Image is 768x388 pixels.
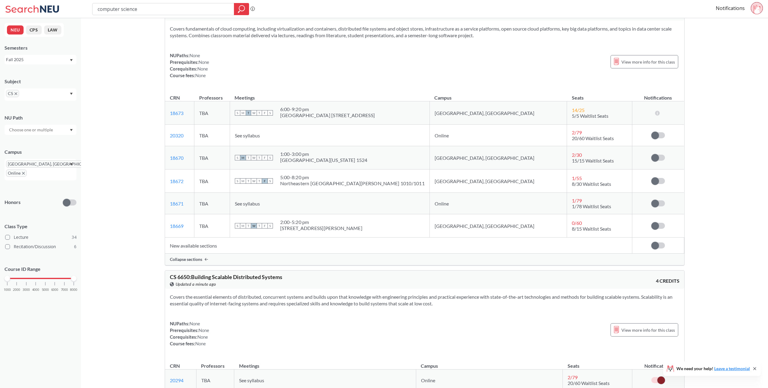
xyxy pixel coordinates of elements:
div: 2:00 - 5:20 pm [280,219,362,225]
span: M [240,223,246,229]
section: Covers the essential elements of distributed, concurrent systems and builds upon that knowledge w... [170,294,679,307]
div: NUPaths: Prerequisites: Corequisites: Course fees: [170,320,209,347]
span: F [262,110,267,116]
td: Online [429,193,567,214]
section: Covers fundamentals of cloud computing, including virtualization and containers, distributed file... [170,25,679,39]
span: F [262,155,267,160]
div: [GEOGRAPHIC_DATA][US_STATE] 1524 [280,157,368,163]
span: S [267,155,273,160]
p: Course ID Range [5,266,76,273]
span: None [190,53,200,58]
th: Meetings [230,88,429,101]
a: 18672 [170,178,183,184]
span: Updated a minute ago [176,281,216,288]
span: View more info for this class [621,58,675,66]
span: See syllabus [235,133,260,138]
span: CSX to remove pill [6,90,19,97]
span: We need your help! [676,367,750,371]
span: 1000 [4,288,11,291]
svg: magnifying glass [238,5,245,13]
div: 1:00 - 3:00 pm [280,151,368,157]
div: Semesters [5,44,76,51]
td: TBA [194,101,230,125]
div: Campus [5,149,76,155]
label: Lecture [5,233,76,241]
span: 5000 [42,288,49,291]
svg: Dropdown arrow [70,163,73,166]
span: S [235,110,240,116]
label: Recitation/Discussion [5,243,76,251]
span: None [199,59,209,65]
span: M [240,155,246,160]
span: S [267,110,273,116]
svg: Dropdown arrow [70,129,73,131]
span: F [262,178,267,184]
span: 14 / 25 [572,107,585,113]
span: 2000 [13,288,20,291]
div: magnifying glass [234,3,249,15]
th: Campus [416,357,562,370]
span: 2 / 30 [572,152,582,158]
td: [GEOGRAPHIC_DATA], [GEOGRAPHIC_DATA] [429,146,567,169]
span: W [251,110,257,116]
a: 18669 [170,223,183,229]
td: TBA [194,214,230,238]
svg: X to remove pill [15,92,17,95]
div: [GEOGRAPHIC_DATA] [STREET_ADDRESS] [280,112,375,118]
input: Class, professor, course number, "phrase" [97,4,230,14]
span: S [235,155,240,160]
span: Class Type [5,223,76,230]
div: Dropdown arrow [5,125,76,135]
div: CRN [170,94,180,101]
span: M [240,178,246,184]
div: 6:00 - 9:20 pm [280,106,375,112]
span: 15/15 Waitlist Seats [572,158,614,163]
span: S [235,178,240,184]
a: 20294 [170,377,183,383]
span: 34 [72,234,76,241]
span: T [246,110,251,116]
span: 20/60 Waitlist Seats [568,380,610,386]
span: 7000 [61,288,68,291]
div: 5:00 - 8:20 pm [280,174,425,180]
div: CSX to remove pillDropdown arrow [5,88,76,101]
td: Online [429,125,567,146]
div: CRN [170,363,180,369]
td: TBA [194,169,230,193]
a: 18673 [170,110,183,116]
th: Campus [429,88,567,101]
div: Fall 2025Dropdown arrow [5,55,76,64]
span: T [257,223,262,229]
button: CPS [26,25,42,35]
svg: Dropdown arrow [70,59,73,61]
th: Seats [567,88,632,101]
td: [GEOGRAPHIC_DATA], [GEOGRAPHIC_DATA] [429,169,567,193]
span: 1/78 Waitlist Seats [572,203,611,209]
span: [GEOGRAPHIC_DATA], [GEOGRAPHIC_DATA]X to remove pill [6,160,102,168]
svg: Dropdown arrow [70,93,73,95]
span: W [251,178,257,184]
span: 1 / 79 [572,198,582,203]
div: Northeastern [GEOGRAPHIC_DATA][PERSON_NAME] 1010/1011 [280,180,425,186]
a: 20320 [170,133,183,138]
th: Seats [563,357,632,370]
span: T [257,110,262,116]
span: None [190,321,200,326]
span: Collapse sections [170,257,202,262]
span: None [195,341,206,346]
span: 2 / 79 [568,374,578,380]
span: 20/60 Waitlist Seats [572,135,614,141]
span: CS 6650 : Building Scalable Distributed Systems [170,274,282,280]
span: S [235,223,240,229]
span: None [195,73,206,78]
span: T [257,178,262,184]
span: 4 CREDITS [656,278,679,284]
span: S [267,178,273,184]
div: Fall 2025 [6,56,69,63]
span: 4000 [32,288,39,291]
td: New available sections [165,238,632,254]
span: 5/5 Waitlist Seats [572,113,608,119]
span: None [197,334,208,340]
div: Collapse sections [165,254,684,265]
span: 3000 [23,288,30,291]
